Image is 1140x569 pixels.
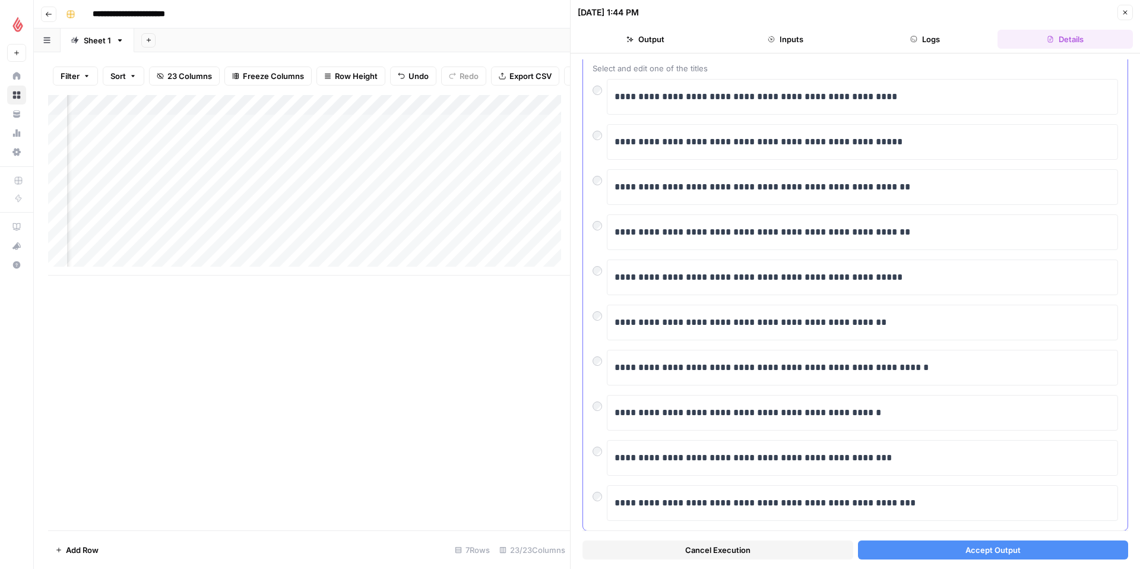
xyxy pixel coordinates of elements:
[7,143,26,162] a: Settings
[149,67,220,86] button: 23 Columns
[578,7,639,18] div: [DATE] 1:44 PM
[243,70,304,82] span: Freeze Columns
[578,30,713,49] button: Output
[7,105,26,124] a: Your Data
[965,544,1021,556] span: Accept Output
[316,67,385,86] button: Row Height
[582,540,853,559] button: Cancel Execution
[583,36,1128,530] div: Review Content
[53,67,98,86] button: Filter
[491,67,559,86] button: Export CSV
[509,70,552,82] span: Export CSV
[8,237,26,255] div: What's new?
[7,255,26,274] button: Help + Support
[7,124,26,143] a: Usage
[390,67,436,86] button: Undo
[7,14,28,35] img: Lightspeed Logo
[167,70,212,82] span: 23 Columns
[84,34,111,46] div: Sheet 1
[685,544,750,556] span: Cancel Execution
[718,30,853,49] button: Inputs
[7,217,26,236] a: AirOps Academy
[7,86,26,105] a: Browse
[103,67,144,86] button: Sort
[48,540,106,559] button: Add Row
[7,10,26,39] button: Workspace: Lightspeed
[450,540,495,559] div: 7 Rows
[858,30,993,49] button: Logs
[110,70,126,82] span: Sort
[460,70,479,82] span: Redo
[7,67,26,86] a: Home
[408,70,429,82] span: Undo
[61,29,134,52] a: Sheet 1
[593,62,1118,74] span: Select and edit one of the titles
[335,70,378,82] span: Row Height
[997,30,1133,49] button: Details
[224,67,312,86] button: Freeze Columns
[441,67,486,86] button: Redo
[7,236,26,255] button: What's new?
[66,544,99,556] span: Add Row
[495,540,570,559] div: 23/23 Columns
[61,70,80,82] span: Filter
[858,540,1129,559] button: Accept Output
